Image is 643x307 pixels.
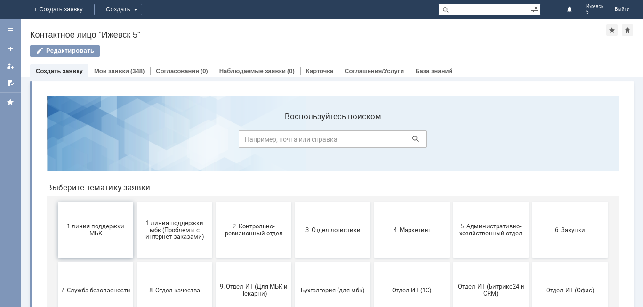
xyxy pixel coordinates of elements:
[18,113,94,170] button: 1 линия поддержки МБК
[417,134,486,148] span: 5. Административно-хозяйственный отдел
[586,9,603,15] span: 5
[414,173,489,230] button: Отдел-ИТ (Битрикс24 и CRM)
[219,67,286,74] a: Наблюдаемые заявки
[199,42,387,59] input: Например, почта или справка
[177,113,252,170] button: 2. Контрольно-ревизионный отдел
[335,113,410,170] button: 4. Маркетинг
[179,194,249,209] span: 9. Отдел-ИТ (Для МБК и Пекарни)
[586,4,603,9] span: Ижевск
[100,198,170,205] span: 8. Отдел качества
[36,67,83,74] a: Создать заявку
[496,137,565,145] span: 6. Закупки
[97,234,173,290] button: Франчайзинг
[18,234,94,290] button: Финансовый отдел
[345,67,404,74] a: Соглашения/Услуги
[256,234,331,290] button: [PERSON_NAME]. Услуги ИТ для МБК (оформляет L1)
[3,75,18,90] a: Мои согласования
[11,6,19,13] img: logo
[30,30,606,40] div: Контактное лицо "Ижевск 5"
[493,113,568,170] button: 6. Закупки
[21,134,91,148] span: 1 линия поддержки МБК
[156,67,199,74] a: Согласования
[493,173,568,230] button: Отдел-ИТ (Офис)
[417,194,486,209] span: Отдел-ИТ (Битрикс24 и CRM)
[21,198,91,205] span: 7. Служба безопасности
[258,251,328,272] span: [PERSON_NAME]. Услуги ИТ для МБК (оформляет L1)
[287,67,295,74] div: (0)
[100,130,170,152] span: 1 линия поддержки мбк (Проблемы с интернет-заказами)
[18,173,94,230] button: 7. Служба безопасности
[335,234,410,290] button: не актуален
[94,67,129,74] a: Мои заявки
[3,41,18,57] a: Создать заявку
[496,198,565,205] span: Отдел-ИТ (Офис)
[306,67,333,74] a: Карточка
[415,67,452,74] a: База знаний
[179,134,249,148] span: 2. Контрольно-ревизионный отдел
[201,67,208,74] div: (0)
[3,58,18,73] a: Мои заявки
[97,173,173,230] button: 8. Отдел качества
[338,198,407,205] span: Отдел ИТ (1С)
[130,67,145,74] div: (348)
[414,113,489,170] button: 5. Административно-хозяйственный отдел
[100,258,170,265] span: Франчайзинг
[258,198,328,205] span: Бухгалтерия (для мбк)
[102,4,150,15] div: Создать
[338,137,407,145] span: 4. Маркетинг
[179,255,249,269] span: Это соглашение не активно!
[256,173,331,230] button: Бухгалтерия (для мбк)
[622,24,633,36] div: Сделать домашней страницей
[11,6,19,13] a: Перейти на домашнюю страницу
[338,258,407,265] span: не актуален
[177,234,252,290] button: Это соглашение не активно!
[199,23,387,32] label: Воспользуйтесь поиском
[258,137,328,145] span: 3. Отдел логистики
[177,173,252,230] button: 9. Отдел-ИТ (Для МБК и Пекарни)
[256,113,331,170] button: 3. Отдел логистики
[8,94,579,104] header: Выберите тематику заявки
[21,258,91,265] span: Финансовый отдел
[335,173,410,230] button: Отдел ИТ (1С)
[531,4,540,13] span: Расширенный поиск
[97,113,173,170] button: 1 линия поддержки мбк (Проблемы с интернет-заказами)
[606,24,618,36] div: Добавить в избранное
